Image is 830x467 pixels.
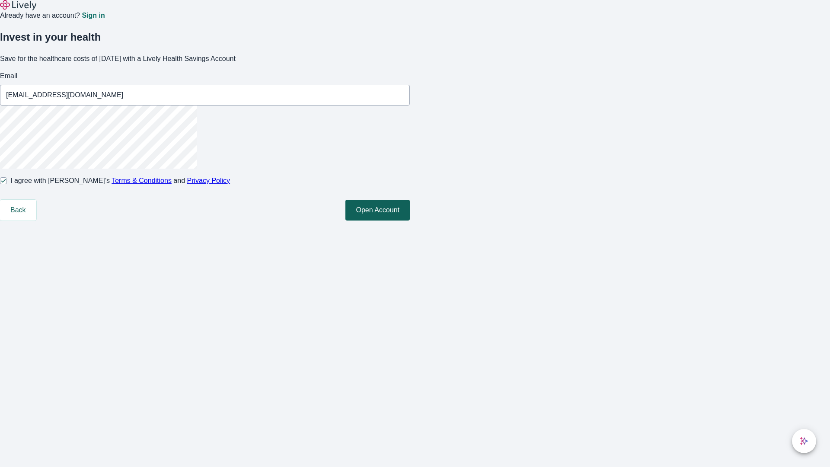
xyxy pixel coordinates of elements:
a: Terms & Conditions [112,177,172,184]
a: Privacy Policy [187,177,230,184]
span: I agree with [PERSON_NAME]’s and [10,176,230,186]
svg: Lively AI Assistant [800,437,808,445]
button: chat [792,429,816,453]
button: Open Account [345,200,410,221]
a: Sign in [82,12,105,19]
